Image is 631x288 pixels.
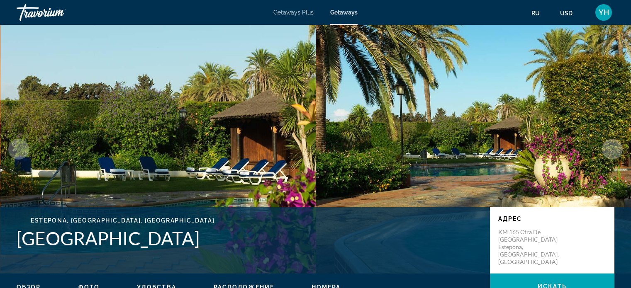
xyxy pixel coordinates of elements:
span: ru [531,10,540,17]
button: Change currency [560,7,580,19]
span: USD [560,10,573,17]
span: Estepona, [GEOGRAPHIC_DATA], [GEOGRAPHIC_DATA] [31,217,214,224]
button: Next image [602,139,623,160]
h1: [GEOGRAPHIC_DATA] [17,227,482,249]
button: User Menu [593,4,614,21]
a: Getaways [330,9,358,16]
a: Travorium [17,2,100,23]
p: KM 165 Ctra de [GEOGRAPHIC_DATA] Estepona, [GEOGRAPHIC_DATA], [GEOGRAPHIC_DATA] [498,228,565,266]
p: Адрес [498,215,606,222]
span: YH [599,8,609,17]
a: Getaways Plus [273,9,314,16]
button: Change language [531,7,548,19]
button: Previous image [8,139,29,160]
